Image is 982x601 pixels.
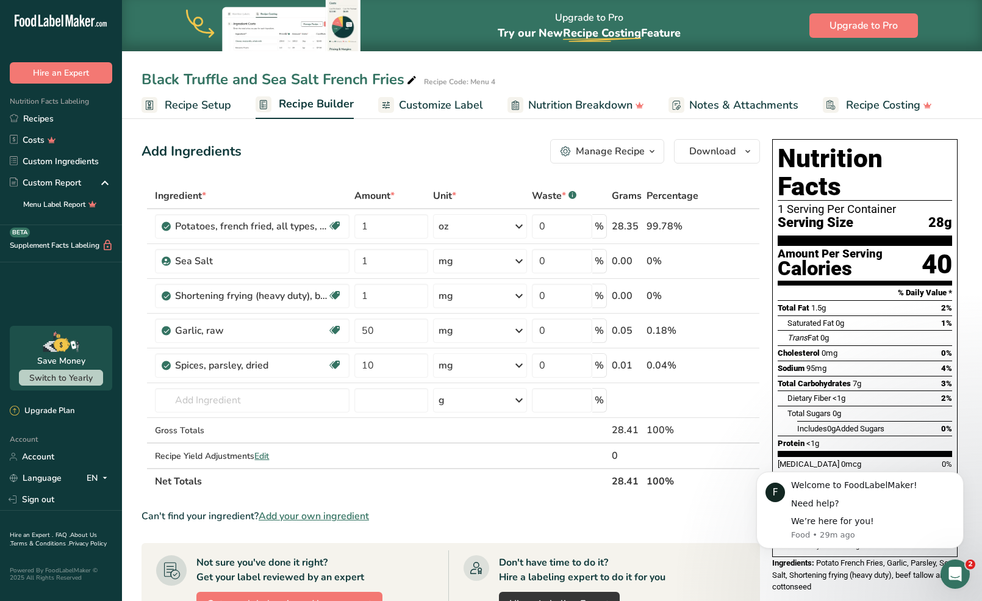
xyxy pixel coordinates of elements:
span: Total Fat [778,303,809,312]
span: Ingredient [155,189,206,203]
div: mg [439,289,453,303]
a: Recipe Builder [256,90,354,120]
div: 28.35 [612,219,642,234]
th: Net Totals [152,468,609,494]
div: Don't have time to do it? Hire a labeling expert to do it for you [499,555,665,585]
div: Black Truffle and Sea Salt French Fries [142,68,419,90]
a: Privacy Policy [69,539,107,548]
div: 0% [647,254,702,268]
i: Trans [787,333,808,342]
a: Language [10,467,62,489]
div: 0.01 [612,358,642,373]
div: Recipe Yield Adjustments [155,450,349,462]
span: Recipe Costing [563,26,641,40]
div: Save Money [37,354,85,367]
button: Upgrade to Pro [809,13,918,38]
div: Upgrade to Pro [498,1,681,51]
span: Protein [778,439,805,448]
div: Add Ingredients [142,142,242,162]
div: Waste [532,189,576,203]
span: 0mg [822,348,837,358]
span: 4% [941,364,952,373]
div: Shortening frying (heavy duty), beef tallow and cottonseed [175,289,328,303]
a: Terms & Conditions . [10,539,69,548]
a: Notes & Attachments [668,92,798,119]
span: Amount [354,189,395,203]
span: Recipe Setup [165,97,231,113]
span: Add your own ingredient [259,509,369,524]
div: 1 Serving Per Container [778,203,952,215]
div: 0.05 [612,323,642,338]
iframe: Intercom live chat [941,560,970,589]
span: Potato French Fries, Garlic, Parsley, Sea Salt, Shortening frying (heavy duty), beef tallow and c... [772,558,953,591]
span: 0g [833,409,841,418]
span: 3% [941,379,952,388]
span: 0% [941,424,952,433]
div: g [439,393,445,408]
span: 7g [853,379,861,388]
div: 0 [612,448,642,463]
div: Sea Salt [175,254,328,268]
span: 2% [941,303,952,312]
div: Garlic, raw [175,323,328,338]
span: Download [689,144,736,159]
section: % Daily Value * [778,286,952,300]
div: 0.04% [647,358,702,373]
div: Not sure you've done it right? Get your label reviewed by an expert [196,555,364,585]
span: Total Carbohydrates [778,379,851,388]
a: Nutrition Breakdown [507,92,644,119]
span: 1% [941,318,952,328]
a: About Us . [10,531,97,548]
span: Unit [433,189,456,203]
th: 100% [644,468,704,494]
div: mg [439,323,453,338]
span: Fat [787,333,819,342]
span: Sodium [778,364,805,373]
div: 100% [647,423,702,437]
div: 28.41 [612,423,642,437]
span: 0g [827,424,836,433]
span: 0g [836,318,844,328]
a: Customize Label [378,92,483,119]
span: Customize Label [399,97,483,113]
span: Edit [254,450,269,462]
button: Download [674,139,760,164]
span: Upgrade to Pro [830,18,898,33]
div: oz [439,219,448,234]
span: Notes & Attachments [689,97,798,113]
span: 0g [820,333,829,342]
a: FAQ . [56,531,70,539]
div: 0.18% [647,323,702,338]
span: 0% [941,348,952,358]
span: Total Sugars [787,409,831,418]
a: Hire an Expert . [10,531,53,539]
div: 0.00 [612,289,642,303]
div: Amount Per Serving [778,248,883,260]
span: Serving Size [778,215,853,231]
button: Manage Recipe [550,139,664,164]
div: Gross Totals [155,424,349,437]
div: 99.78% [647,219,702,234]
div: mg [439,254,453,268]
span: Dietary Fiber [787,394,831,403]
div: Spices, parsley, dried [175,358,328,373]
button: Switch to Yearly [19,370,103,386]
span: Percentage [647,189,698,203]
div: mg [439,358,453,373]
div: Custom Report [10,176,81,189]
h1: Nutrition Facts [778,145,952,201]
span: <1g [806,439,819,448]
span: 2 [966,560,975,569]
button: Hire an Expert [10,62,112,84]
span: Recipe Costing [846,97,920,113]
div: Recipe Code: Menu 4 [424,76,495,87]
span: Includes Added Sugars [797,424,884,433]
th: 28.41 [609,468,644,494]
div: Can't find your ingredient? [142,509,760,524]
div: 40 [922,248,952,281]
div: Upgrade Plan [10,405,74,417]
span: 2% [941,394,952,403]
